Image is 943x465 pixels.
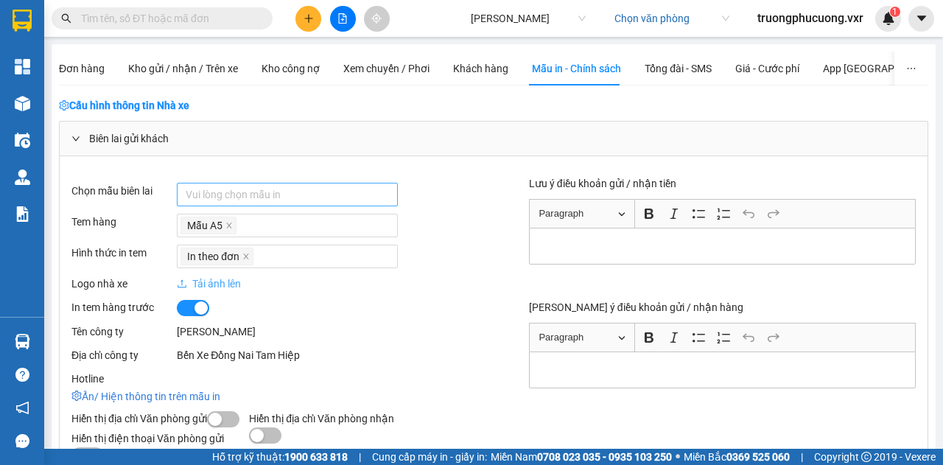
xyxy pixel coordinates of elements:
span: truongphucuong.vxr [746,9,875,27]
span: setting [59,100,69,111]
div: Tem hàng [71,214,177,230]
span: file-add [337,13,348,24]
button: ellipsis [894,52,928,85]
span: Đơn hàng [59,63,105,74]
span: ellipsis [906,63,916,74]
button: Paragraph [533,326,632,349]
span: 1 [892,7,897,17]
div: App [GEOGRAPHIC_DATA] [823,60,943,77]
img: solution-icon [15,206,30,222]
button: caret-down [908,6,934,32]
span: question-circle [15,368,29,382]
span: plus [304,13,314,24]
span: Tải ảnh lên [177,278,241,290]
strong: 1900 633 818 [284,451,348,463]
strong: 0369 525 060 [726,451,790,463]
div: Rich Text Editor, main [529,352,916,388]
span: copyright [861,452,872,462]
span: | [801,449,803,465]
span: Hỗ trợ kỹ thuật: [212,449,348,465]
span: aim [371,13,382,24]
div: Biên lai gửi khách [60,122,928,155]
span: upload Tải ảnh lên [177,278,241,290]
span: notification [15,401,29,415]
span: search [61,13,71,24]
div: Khách hàng [453,60,508,77]
span: Kho gửi / nhận / Trên xe [128,63,238,74]
img: icon-new-feature [882,12,895,25]
span: setting [71,391,82,401]
div: Hình thức in tem [71,245,177,261]
img: dashboard-icon [15,59,30,74]
div: Chọn mẫu biên lai [71,183,177,199]
div: Kho công nợ [262,60,320,77]
span: Miền Bắc [684,449,790,465]
div: In tem hàng trước [71,299,177,315]
span: Hiển thị địa chỉ Văn phòng gửi [71,413,207,424]
div: Logo nhà xe [71,276,177,292]
sup: 1 [890,7,900,17]
img: warehouse-icon [15,96,30,111]
div: Rich Text Editor, main [529,228,916,264]
span: message [15,434,29,448]
span: Hiển thị điện thoại Văn phòng gửi [71,433,224,444]
span: | [359,449,361,465]
div: Tên công ty [71,324,177,340]
span: Lưu ý điều khoản gửi / nhận tiền [529,178,676,189]
span: Hiển thị điện thoại Văn phòng nhận [249,449,411,461]
div: Cấu hình thông tin Nhà xe [59,97,928,113]
span: close [242,253,250,262]
img: logo-vxr [13,10,32,32]
span: Mẫu A5 [187,217,222,234]
div: Bến Xe Đồng Nai Tam Hiệp [177,347,494,363]
span: Hiển thị địa chỉ Văn phòng nhận [249,413,394,424]
img: warehouse-icon [15,334,30,349]
button: Paragraph [533,203,632,225]
button: plus [295,6,321,32]
div: Editor toolbar [529,199,916,228]
span: Mẫu A5 [180,217,236,234]
span: In theo đơn [187,248,239,265]
img: warehouse-icon [15,133,30,148]
span: right [71,134,80,143]
span: Paragraph [539,329,615,346]
span: ⚪️ [676,454,680,460]
span: Thanh Phong [471,7,586,29]
div: Editor toolbar [529,323,916,352]
span: Mẫu in - Chính sách [532,63,621,74]
button: file-add [330,6,356,32]
div: [PERSON_NAME] [177,324,494,340]
span: Paragraph [539,205,615,223]
span: Cung cấp máy in - giấy in: [372,449,487,465]
span: [PERSON_NAME] ý điều khoản gửi / nhận hàng [529,301,743,313]
div: Địa chỉ công ty [71,347,177,363]
span: close [225,222,233,231]
span: caret-down [915,12,928,25]
input: Tìm tên, số ĐT hoặc mã đơn [81,10,255,27]
span: upload [177,279,187,289]
img: warehouse-icon [15,169,30,185]
span: Xem chuyến / Phơi [343,63,430,74]
span: In theo đơn [180,248,253,265]
div: Ẩn/ Hiện thông tin trên mẫu in [71,388,916,405]
strong: 0708 023 035 - 0935 103 250 [537,451,672,463]
button: aim [364,6,390,32]
div: Hotline [71,371,177,387]
span: Giá - Cước phí [735,63,799,74]
span: Miền Nam [491,449,672,465]
span: Tổng đài - SMS [645,63,712,74]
